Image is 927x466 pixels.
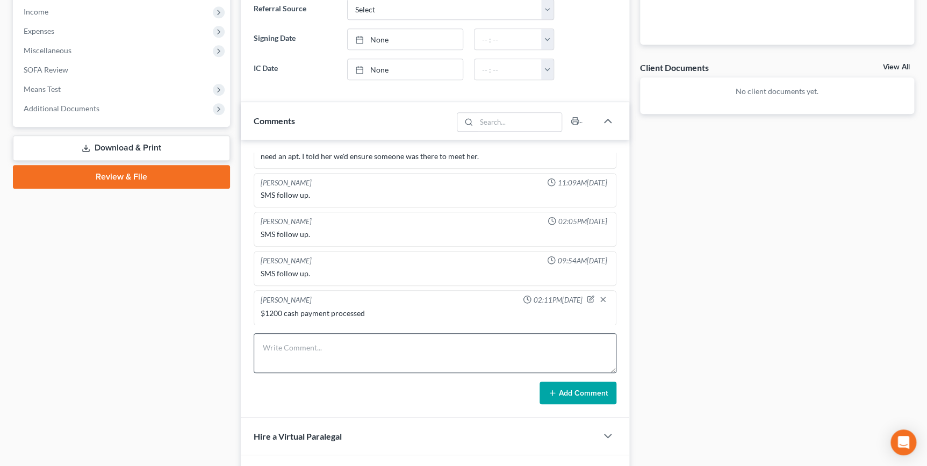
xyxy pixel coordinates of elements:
[261,190,609,200] div: SMS follow up.
[261,295,312,306] div: [PERSON_NAME]
[248,59,342,80] label: IC Date
[24,84,61,94] span: Means Test
[24,65,68,74] span: SOFA Review
[649,86,906,97] p: No client documents yet.
[15,60,230,80] a: SOFA Review
[254,116,295,126] span: Comments
[13,165,230,189] a: Review & File
[24,7,48,16] span: Income
[261,256,312,266] div: [PERSON_NAME]
[558,217,607,227] span: 02:05PM[DATE]
[475,29,542,49] input: -- : --
[348,29,463,49] a: None
[558,178,607,188] span: 11:09AM[DATE]
[348,59,463,80] a: None
[883,63,910,71] a: View All
[261,308,609,319] div: $1200 cash payment processed
[254,431,342,441] span: Hire a Virtual Paralegal
[261,217,312,227] div: [PERSON_NAME]
[24,104,99,113] span: Additional Documents
[558,256,607,266] span: 09:54AM[DATE]
[24,26,54,35] span: Expenses
[13,135,230,161] a: Download & Print
[261,229,609,240] div: SMS follow up.
[475,59,542,80] input: -- : --
[540,382,616,404] button: Add Comment
[476,113,562,131] input: Search...
[261,268,609,279] div: SMS follow up.
[248,28,342,50] label: Signing Date
[534,295,583,305] span: 02:11PM[DATE]
[890,429,916,455] div: Open Intercom Messenger
[640,62,709,73] div: Client Documents
[261,178,312,188] div: [PERSON_NAME]
[24,46,71,55] span: Miscellaneous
